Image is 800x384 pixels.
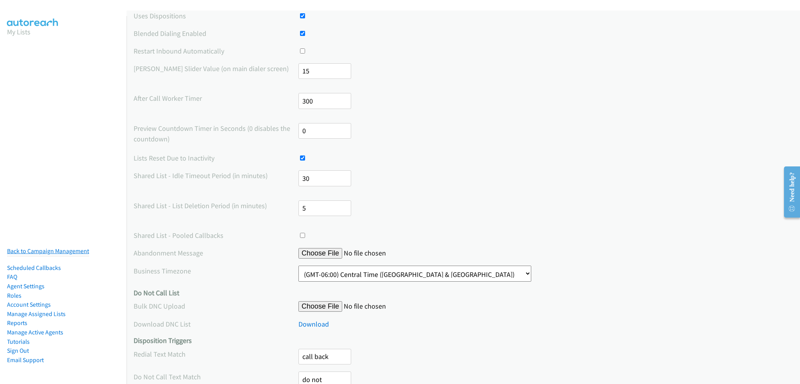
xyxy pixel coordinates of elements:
[134,266,298,276] label: Business Timezone
[7,319,27,327] a: Reports
[134,170,298,181] label: Shared List - Idle Timeout Period (in minutes)
[7,329,63,336] a: Manage Active Agents
[134,301,298,311] label: Bulk DNC Upload
[134,319,298,329] label: Download DNC List
[134,63,298,74] label: [PERSON_NAME] Slider Value (on main dialer screen)
[7,27,30,36] a: My Lists
[7,301,51,308] a: Account Settings
[134,349,793,372] div: Disposition text to match to enqueue a redial
[134,93,298,104] label: After Call Worker Timer
[134,230,793,241] div: Whether callbacks should be returned to the pool or remain tied to the agent that requested the c...
[134,248,298,258] label: Abandonment Message
[134,28,298,39] label: Blended Dialing Enabled
[134,123,298,144] label: Preview Countdown Timer in Seconds (0 disables the countdown)
[134,200,298,211] label: Shared List - List Deletion Period (in minutes)
[7,247,89,255] a: Back to Campaign Management
[7,292,21,299] a: Roles
[7,282,45,290] a: Agent Settings
[134,289,793,298] h4: Do Not Call List
[134,153,298,163] label: Lists Reset Due to Inactivity
[134,336,793,345] h4: Disposition Triggers
[7,338,30,345] a: Tutorials
[7,264,61,271] a: Scheduled Callbacks
[134,230,298,241] label: Shared List - Pooled Callbacks
[7,356,44,364] a: Email Support
[134,200,793,223] div: The minimum time before a list can be deleted
[7,310,66,318] a: Manage Assigned Lists
[134,46,298,56] label: Restart Inbound Automatically
[298,320,329,329] a: Download
[134,371,298,382] label: Do Not Call Text Match
[7,273,17,280] a: FAQ
[134,11,298,21] label: Uses Dispositions
[778,161,800,223] iframe: Resource Center
[7,347,29,354] a: Sign Out
[134,349,298,359] label: Redial Text Match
